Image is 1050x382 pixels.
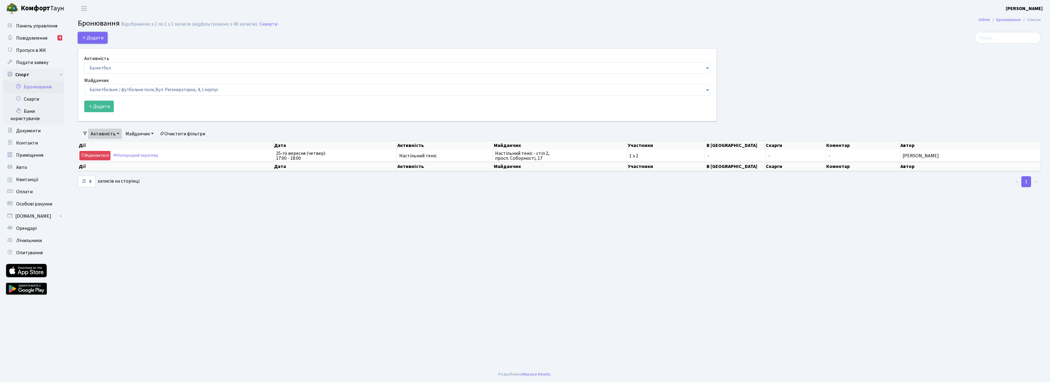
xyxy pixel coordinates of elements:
[79,151,110,160] a: Відмовитися
[3,69,64,81] a: Спорт
[975,32,1041,44] input: Пошук...
[273,162,397,171] th: Дата
[706,141,766,150] th: В [GEOGRAPHIC_DATA]
[522,371,551,377] a: Massive Kinetic
[78,176,96,187] select: записів на сторінці
[3,20,64,32] a: Панель управління
[3,234,64,247] a: Лічильники
[259,21,277,27] a: Скинути
[16,127,41,134] span: Документи
[21,3,50,13] b: Комфорт
[3,125,64,137] a: Документи
[76,3,92,13] button: Переключити навігацію
[111,151,160,160] a: Попередній перегляд
[78,162,273,171] th: Дії
[84,77,109,84] label: Майданчик
[16,188,33,195] span: Оплати
[627,162,706,171] th: Участники
[828,152,830,159] span: -
[903,153,1038,158] span: [PERSON_NAME]
[765,141,825,150] th: Скарги
[16,164,27,171] span: Авто
[78,18,120,29] span: Бронювання
[498,371,552,378] div: Розроблено .
[88,129,122,139] a: Активність
[3,173,64,186] a: Квитанції
[57,35,62,41] div: 4
[629,153,702,158] span: 1 з 2
[273,141,397,150] th: Дата
[495,151,624,161] span: Настільний теніс - стіл 2, просп. Соборності, 17
[3,222,64,234] a: Орендарі
[78,176,139,187] label: записів на сторінці
[16,176,38,183] span: Квитанції
[900,141,1041,150] th: Автор
[826,162,900,171] th: Коментар
[78,141,273,150] th: Дії
[121,21,258,27] div: Відображено з 1 по 1 з 1 записів (відфільтровано з 48 записів).
[1021,176,1031,187] a: 1
[708,153,763,158] span: -
[996,16,1021,23] a: Бронювання
[3,149,64,161] a: Приміщення
[3,81,64,93] a: Бронювання
[1006,5,1043,12] a: [PERSON_NAME]
[3,137,64,149] a: Контакти
[397,162,493,171] th: Активність
[826,141,900,150] th: Коментар
[16,237,42,244] span: Лічильники
[157,129,208,139] a: Очистити фільтри
[16,47,46,54] span: Пропуск в ЖК
[1021,16,1041,23] li: Список
[123,129,156,139] a: Майданчик
[3,161,64,173] a: Авто
[3,210,64,222] a: [DOMAIN_NAME]
[399,153,490,158] span: Настільний теніс
[78,32,107,44] button: Додати
[6,2,18,15] img: logo.png
[979,16,990,23] a: Admin
[3,105,64,125] a: Бани користувачів
[493,141,627,150] th: Майданчик
[397,141,493,150] th: Активність
[969,13,1050,26] nav: breadcrumb
[3,93,64,105] a: Скарги
[768,153,823,158] span: -
[21,3,64,14] span: Таун
[900,162,1041,171] th: Автор
[3,44,64,56] a: Пропуск в ЖК
[16,201,52,207] span: Особові рахунки
[765,162,825,171] th: Скарги
[493,162,627,171] th: Майданчик
[3,32,64,44] a: Повідомлення4
[3,198,64,210] a: Особові рахунки
[627,141,706,150] th: Участники
[3,56,64,69] a: Подати заявку
[16,152,43,159] span: Приміщення
[16,59,48,66] span: Подати заявку
[16,249,43,256] span: Опитування
[16,225,37,232] span: Орендарі
[16,35,47,41] span: Повідомлення
[706,162,766,171] th: В [GEOGRAPHIC_DATA]
[16,140,38,146] span: Контакти
[3,247,64,259] a: Опитування
[84,55,109,62] label: Активність
[16,23,57,29] span: Панель управління
[276,151,394,161] span: 25-го вересня (четвер) 17:00 - 18:00
[3,186,64,198] a: Оплати
[84,101,114,112] button: Додати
